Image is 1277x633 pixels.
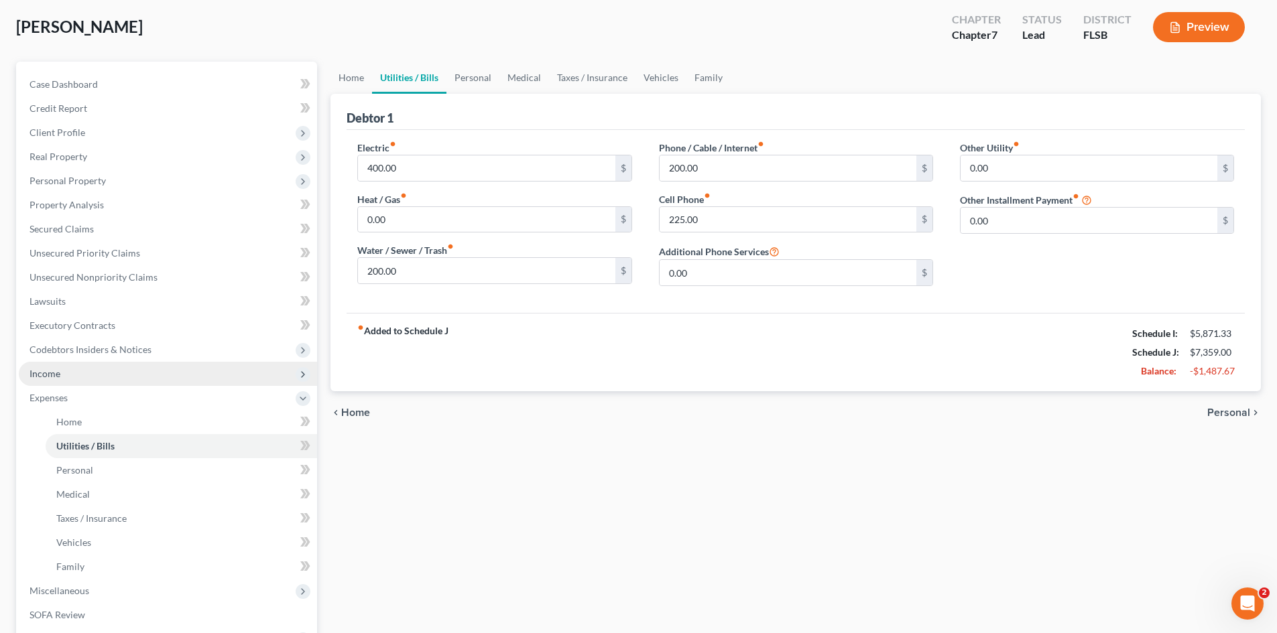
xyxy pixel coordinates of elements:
[19,289,317,313] a: Lawsuits
[389,141,396,147] i: fiber_manual_record
[29,175,106,186] span: Personal Property
[499,62,549,94] a: Medical
[46,458,317,482] a: Personal
[357,141,396,155] label: Electric
[358,258,615,283] input: --
[615,207,631,232] div: $
[916,155,932,181] div: $
[1231,587,1264,620] iframe: Intercom live chat
[19,603,317,627] a: SOFA Review
[1190,346,1234,359] div: $7,359.00
[29,151,87,162] span: Real Property
[357,243,454,257] label: Water / Sewer / Trash
[635,62,686,94] a: Vehicles
[29,320,115,331] span: Executory Contracts
[19,265,317,289] a: Unsecured Nonpriority Claims
[347,110,393,126] div: Debtor 1
[29,199,104,210] span: Property Analysis
[961,208,1217,233] input: --
[330,407,370,418] button: chevron_left Home
[704,192,711,199] i: fiber_manual_record
[916,260,932,285] div: $
[46,434,317,458] a: Utilities / Bills
[19,313,317,338] a: Executory Contracts
[1141,365,1176,376] strong: Balance:
[46,531,317,555] a: Vehicles
[29,247,140,259] span: Unsecured Priority Claims
[1132,328,1178,339] strong: Schedule I:
[991,28,997,41] span: 7
[29,223,94,234] span: Secured Claims
[29,271,158,283] span: Unsecured Nonpriority Claims
[1190,364,1234,378] div: -$1,487.67
[29,344,151,355] span: Codebtors Insiders & Notices
[19,193,317,217] a: Property Analysis
[961,155,1217,181] input: --
[660,207,916,232] input: --
[447,243,454,250] i: fiber_manual_record
[1207,407,1261,418] button: Personal chevron_right
[46,555,317,579] a: Family
[357,192,407,206] label: Heat / Gas
[916,207,932,232] div: $
[46,410,317,434] a: Home
[56,561,84,572] span: Family
[1153,12,1245,42] button: Preview
[960,193,1079,207] label: Other Installment Payment
[29,78,98,90] span: Case Dashboard
[56,464,93,476] span: Personal
[1073,193,1079,200] i: fiber_manual_record
[372,62,446,94] a: Utilities / Bills
[29,392,68,403] span: Expenses
[357,324,364,331] i: fiber_manual_record
[29,295,66,307] span: Lawsuits
[56,416,82,427] span: Home
[16,17,143,36] span: [PERSON_NAME]
[29,368,60,379] span: Income
[659,141,764,155] label: Phone / Cable / Internet
[549,62,635,94] a: Taxes / Insurance
[56,488,90,500] span: Medical
[1022,12,1062,27] div: Status
[757,141,764,147] i: fiber_manual_record
[330,407,341,418] i: chevron_left
[1132,346,1179,358] strong: Schedule J:
[1217,208,1233,233] div: $
[660,155,916,181] input: --
[659,192,711,206] label: Cell Phone
[446,62,499,94] a: Personal
[56,440,115,451] span: Utilities / Bills
[615,155,631,181] div: $
[1190,327,1234,340] div: $5,871.33
[1022,27,1062,43] div: Lead
[1013,141,1020,147] i: fiber_manual_record
[357,324,448,380] strong: Added to Schedule J
[660,260,916,285] input: --
[358,155,615,181] input: --
[19,241,317,265] a: Unsecured Priority Claims
[659,243,780,259] label: Additional Phone Services
[330,62,372,94] a: Home
[19,217,317,241] a: Secured Claims
[56,537,91,548] span: Vehicles
[358,207,615,232] input: --
[1250,407,1261,418] i: chevron_right
[400,192,407,199] i: fiber_manual_record
[615,258,631,283] div: $
[341,407,370,418] span: Home
[46,482,317,506] a: Medical
[1083,12,1132,27] div: District
[29,102,87,114] span: Credit Report
[960,141,1020,155] label: Other Utility
[952,12,1001,27] div: Chapter
[29,127,85,138] span: Client Profile
[19,72,317,96] a: Case Dashboard
[1217,155,1233,181] div: $
[1083,27,1132,43] div: FLSB
[19,96,317,121] a: Credit Report
[952,27,1001,43] div: Chapter
[46,506,317,531] a: Taxes / Insurance
[1259,587,1270,598] span: 2
[686,62,731,94] a: Family
[29,585,89,596] span: Miscellaneous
